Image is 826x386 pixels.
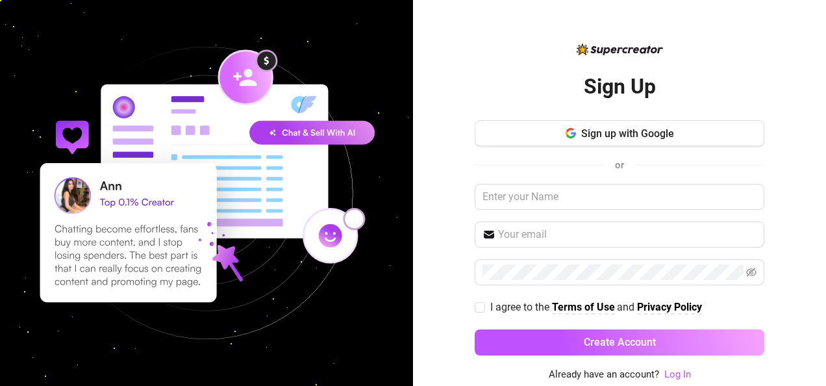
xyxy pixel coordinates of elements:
[498,227,757,242] input: Your email
[552,301,615,315] a: Terms of Use
[475,329,764,355] button: Create Account
[577,44,663,55] img: logo-BBDzfeDw.svg
[615,159,624,171] span: or
[475,184,764,210] input: Enter your Name
[664,367,691,383] a: Log In
[664,368,691,380] a: Log In
[549,367,659,383] span: Already have an account?
[617,301,637,313] span: and
[552,301,615,313] strong: Terms of Use
[584,336,656,348] span: Create Account
[475,120,764,146] button: Sign up with Google
[637,301,702,313] strong: Privacy Policy
[584,73,656,100] h2: Sign Up
[746,267,757,277] span: eye-invisible
[637,301,702,315] a: Privacy Policy
[490,301,552,313] span: I agree to the
[581,127,674,140] span: Sign up with Google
